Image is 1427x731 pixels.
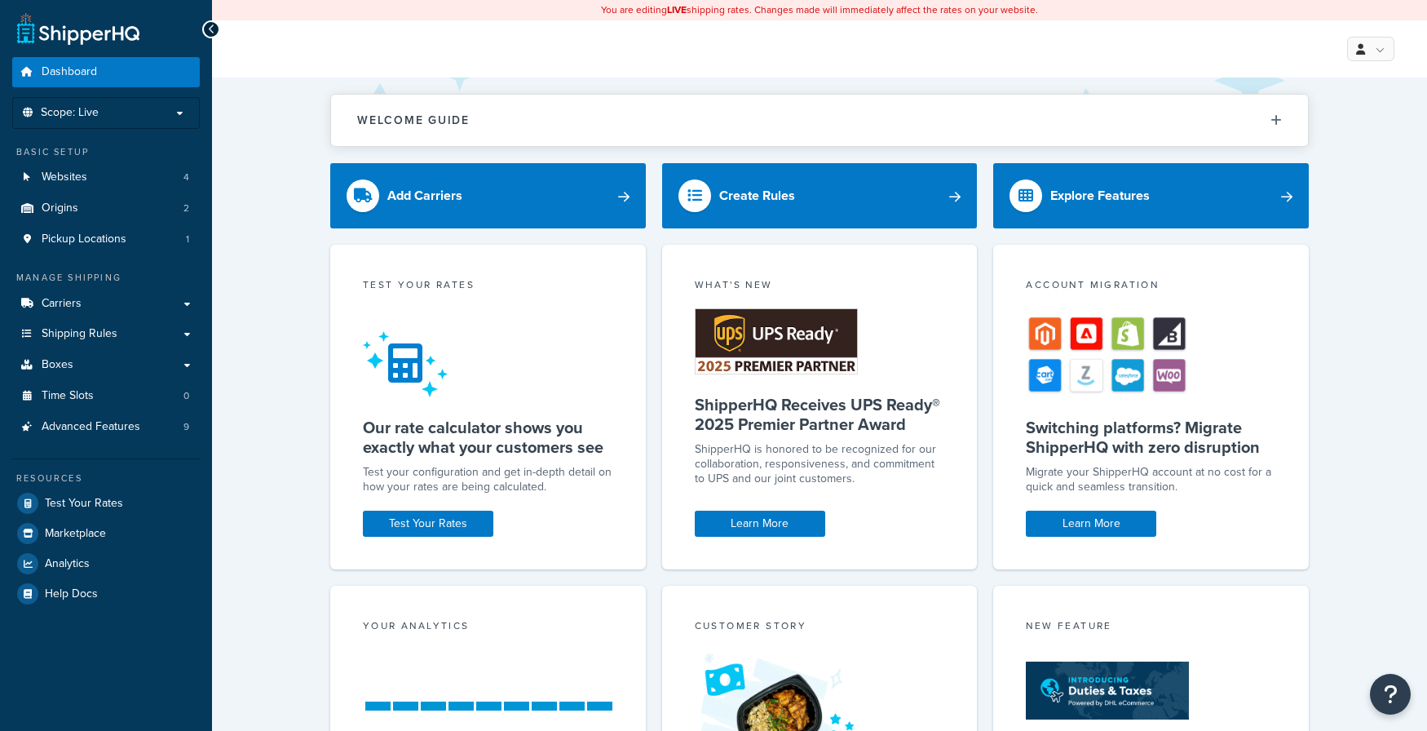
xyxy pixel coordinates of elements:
[387,184,462,207] div: Add Carriers
[42,171,87,184] span: Websites
[363,618,613,637] div: Your Analytics
[695,511,825,537] a: Learn More
[1050,184,1150,207] div: Explore Features
[12,472,200,485] div: Resources
[12,271,200,285] div: Manage Shipping
[695,442,945,486] p: ShipperHQ is honored to be recognized for our collaboration, responsiveness, and commitment to UP...
[42,297,82,311] span: Carriers
[42,233,126,246] span: Pickup Locations
[12,549,200,578] a: Analytics
[12,381,200,411] a: Time Slots0
[186,233,189,246] span: 1
[363,277,613,296] div: Test your rates
[667,2,687,17] b: LIVE
[183,420,189,434] span: 9
[45,497,123,511] span: Test Your Rates
[12,412,200,442] li: Advanced Features
[42,420,140,434] span: Advanced Features
[45,527,106,541] span: Marketplace
[12,350,200,380] a: Boxes
[695,618,945,637] div: Customer Story
[1026,511,1156,537] a: Learn More
[363,418,613,457] h5: Our rate calculator shows you exactly what your customers see
[1026,618,1276,637] div: New Feature
[12,381,200,411] li: Time Slots
[363,511,493,537] a: Test Your Rates
[1026,465,1276,494] div: Migrate your ShipperHQ account at no cost for a quick and seamless transition.
[45,587,98,601] span: Help Docs
[12,289,200,319] a: Carriers
[695,277,945,296] div: What's New
[12,193,200,224] a: Origins2
[1370,674,1411,715] button: Open Resource Center
[12,57,200,87] a: Dashboard
[183,202,189,215] span: 2
[42,202,78,215] span: Origins
[12,145,200,159] div: Basic Setup
[12,519,200,548] a: Marketplace
[12,224,200,255] a: Pickup Locations1
[331,95,1308,146] button: Welcome Guide
[12,193,200,224] li: Origins
[12,162,200,193] a: Websites4
[12,579,200,609] a: Help Docs
[183,171,189,184] span: 4
[1026,277,1276,296] div: Account Migration
[363,465,613,494] div: Test your configuration and get in-depth detail on how your rates are being calculated.
[662,163,978,228] a: Create Rules
[12,162,200,193] li: Websites
[42,389,94,403] span: Time Slots
[41,106,99,120] span: Scope: Live
[12,489,200,518] a: Test Your Rates
[12,224,200,255] li: Pickup Locations
[42,358,73,372] span: Boxes
[695,395,945,434] h5: ShipperHQ Receives UPS Ready® 2025 Premier Partner Award
[42,327,117,341] span: Shipping Rules
[330,163,646,228] a: Add Carriers
[183,389,189,403] span: 0
[357,114,470,126] h2: Welcome Guide
[719,184,795,207] div: Create Rules
[12,319,200,349] a: Shipping Rules
[45,557,90,571] span: Analytics
[1026,418,1276,457] h5: Switching platforms? Migrate ShipperHQ with zero disruption
[12,412,200,442] a: Advanced Features9
[42,65,97,79] span: Dashboard
[993,163,1309,228] a: Explore Features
